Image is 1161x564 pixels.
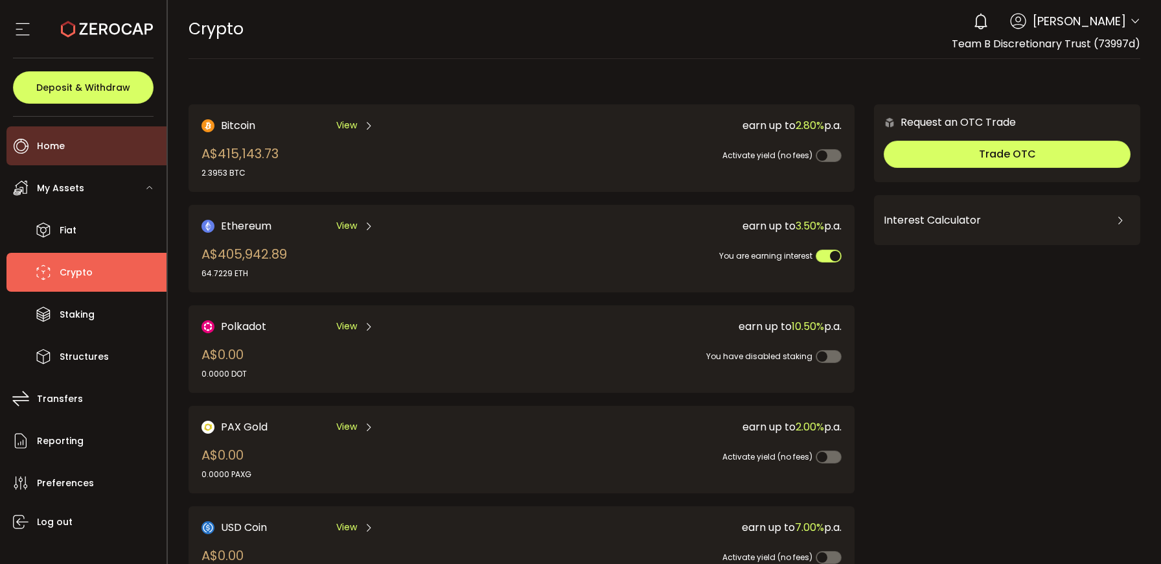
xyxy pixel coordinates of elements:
[221,117,255,134] span: Bitcoin
[515,519,842,535] div: earn up to p.a.
[884,205,1131,236] div: Interest Calculator
[515,117,842,134] div: earn up to p.a.
[189,18,244,40] span: Crypto
[336,521,357,534] span: View
[201,119,214,132] img: Bitcoin
[221,419,268,435] span: PAX Gold
[37,137,65,156] span: Home
[60,305,95,324] span: Staking
[201,368,247,380] div: 0.0000 DOT
[201,220,214,233] img: Ethereum
[221,519,267,535] span: USD Coin
[201,421,214,434] img: PAX Gold
[795,520,824,535] span: 7.00%
[515,318,842,335] div: earn up to p.a.
[874,114,1016,130] div: Request an OTC Trade
[221,218,271,234] span: Ethereum
[37,513,73,532] span: Log out
[884,117,895,128] img: 6nGpN7MZ9FLuBP83NiajKbTRY4UzlzQtBKtCrLLspmCkSvCZHBKvY3NxgQaT5JnOQREvtQ257bXeeSTueZfAPizblJ+Fe8JwA...
[336,320,357,333] span: View
[37,474,94,493] span: Preferences
[60,221,76,240] span: Fiat
[796,419,824,434] span: 2.00%
[336,119,357,132] span: View
[201,445,251,480] div: A$0.00
[336,219,357,233] span: View
[13,71,154,104] button: Deposit & Withdraw
[979,147,1036,161] span: Trade OTC
[722,150,812,161] span: Activate yield (no fees)
[201,167,279,179] div: 2.3953 BTC
[792,319,824,334] span: 10.50%
[201,144,279,179] div: A$415,143.73
[796,118,824,133] span: 2.80%
[884,141,1131,168] button: Trade OTC
[201,521,214,534] img: USD Coin
[36,83,130,92] span: Deposit & Withdraw
[37,432,84,451] span: Reporting
[1096,502,1161,564] iframe: Chat Widget
[201,345,247,380] div: A$0.00
[796,218,824,233] span: 3.50%
[201,469,251,480] div: 0.0000 PAXG
[60,263,93,282] span: Crypto
[201,244,287,279] div: A$405,942.89
[722,451,812,462] span: Activate yield (no fees)
[60,347,109,366] span: Structures
[719,250,812,261] span: You are earning interest
[952,36,1140,51] span: Team B Discretionary Trust (73997d)
[336,420,357,434] span: View
[221,318,266,335] span: Polkadot
[515,419,842,435] div: earn up to p.a.
[201,320,214,333] img: DOT
[1033,12,1126,30] span: [PERSON_NAME]
[722,552,812,563] span: Activate yield (no fees)
[37,179,84,198] span: My Assets
[706,351,812,362] span: You have disabled staking
[37,390,83,408] span: Transfers
[515,218,842,234] div: earn up to p.a.
[201,268,287,279] div: 64.7229 ETH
